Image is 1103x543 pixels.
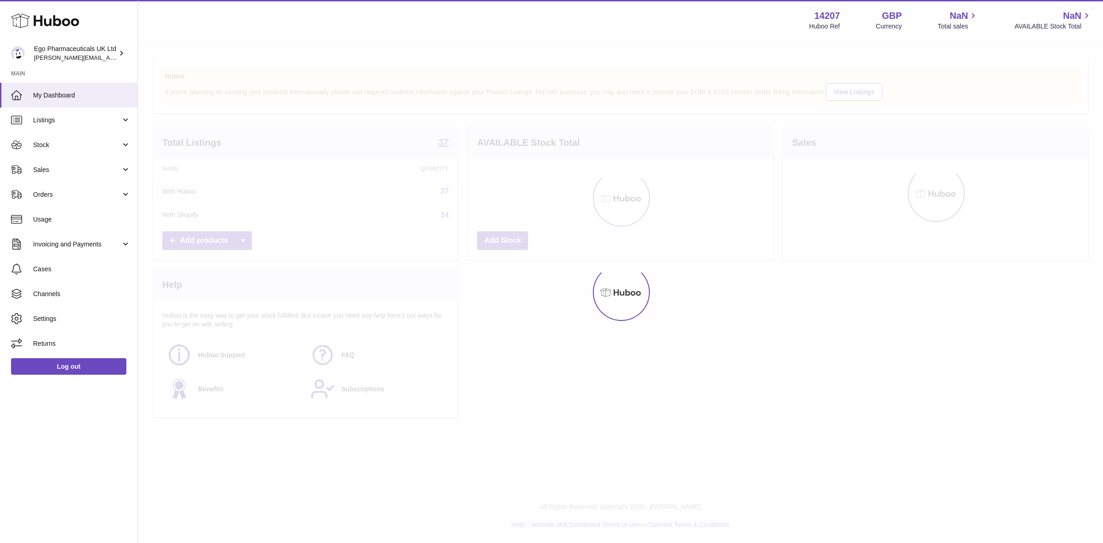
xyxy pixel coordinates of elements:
span: NaN [949,10,968,22]
span: Returns [33,339,131,348]
span: Channels [33,290,131,298]
strong: 14207 [814,10,840,22]
span: Listings [33,116,121,125]
span: Total sales [938,22,978,31]
span: NaN [1063,10,1081,22]
img: jane.bates@egopharm.com [11,46,25,60]
span: Cases [33,265,131,274]
a: NaN AVAILABLE Stock Total [1014,10,1092,31]
span: Invoicing and Payments [33,240,121,249]
div: Currency [876,22,902,31]
span: Usage [33,215,131,224]
a: Log out [11,358,126,375]
span: Stock [33,141,121,149]
strong: GBP [882,10,902,22]
div: Huboo Ref [809,22,840,31]
div: Ego Pharmaceuticals UK Ltd [34,45,117,62]
span: [PERSON_NAME][EMAIL_ADDRESS][PERSON_NAME][DOMAIN_NAME] [34,54,233,61]
span: Sales [33,166,121,174]
span: My Dashboard [33,91,131,100]
a: NaN Total sales [938,10,978,31]
span: AVAILABLE Stock Total [1014,22,1092,31]
span: Orders [33,190,121,199]
span: Settings [33,314,131,323]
